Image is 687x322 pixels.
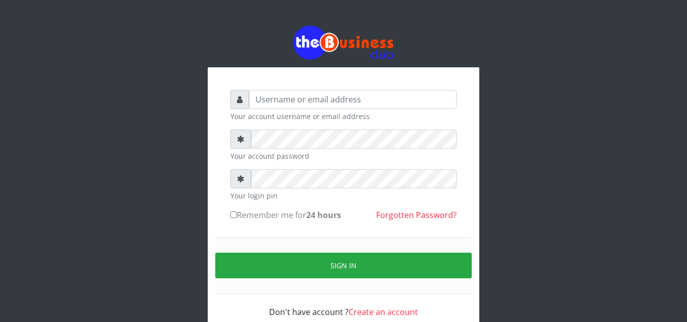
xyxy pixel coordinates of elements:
input: Remember me for24 hours [230,211,237,218]
input: Username or email address [249,90,457,109]
label: Remember me for [230,209,341,221]
small: Your account username or email address [230,111,457,122]
small: Your login pin [230,190,457,201]
div: Don't have account ? [230,294,457,318]
small: Your account password [230,151,457,161]
b: 24 hours [306,209,341,221]
button: Sign in [215,253,472,278]
a: Create an account [349,306,418,317]
a: Forgotten Password? [376,209,457,221]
